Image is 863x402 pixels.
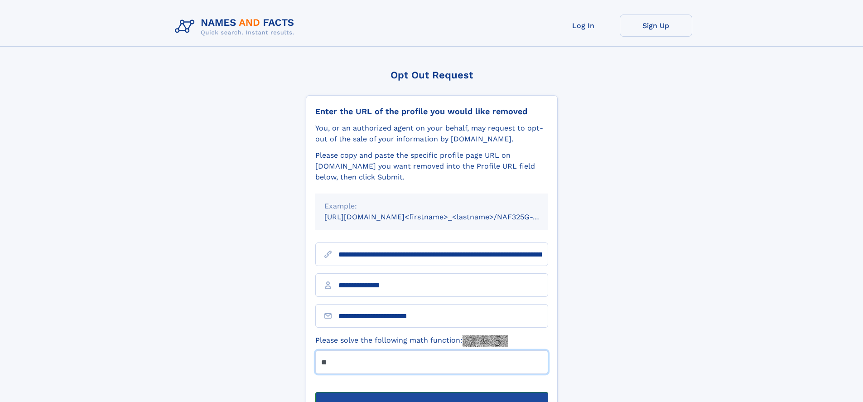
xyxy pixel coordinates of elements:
div: Please copy and paste the specific profile page URL on [DOMAIN_NAME] you want removed into the Pr... [315,150,548,183]
div: You, or an authorized agent on your behalf, may request to opt-out of the sale of your informatio... [315,123,548,145]
img: Logo Names and Facts [171,15,302,39]
small: [URL][DOMAIN_NAME]<firstname>_<lastname>/NAF325G-xxxxxxxx [324,213,565,221]
div: Example: [324,201,539,212]
a: Log In [547,15,620,37]
a: Sign Up [620,15,692,37]
div: Enter the URL of the profile you would like removed [315,107,548,116]
label: Please solve the following math function: [315,335,508,347]
div: Opt Out Request [306,69,558,81]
